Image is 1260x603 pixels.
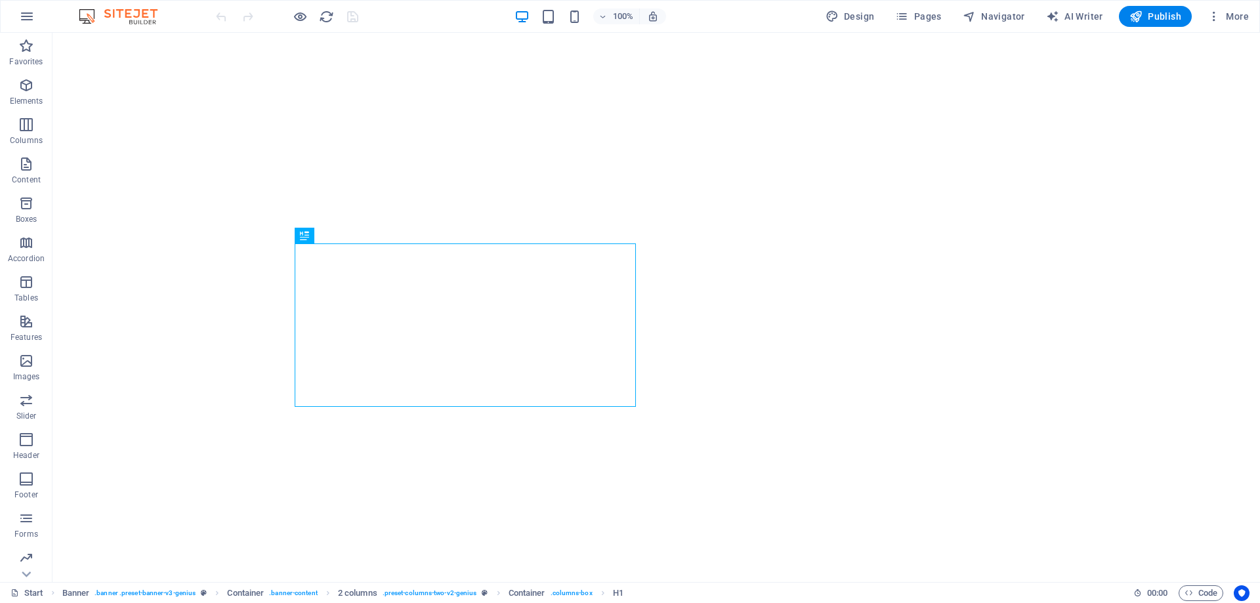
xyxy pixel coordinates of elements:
p: Favorites [9,56,43,67]
span: Click to select. Double-click to edit [613,585,623,601]
p: Forms [14,529,38,539]
div: Design (Ctrl+Alt+Y) [820,6,880,27]
p: Accordion [8,253,45,264]
span: Click to select. Double-click to edit [62,585,90,601]
span: More [1207,10,1249,23]
a: Click to cancel selection. Double-click to open Pages [10,585,43,601]
span: . banner-content [269,585,317,601]
i: This element is a customizable preset [482,589,488,596]
p: Images [13,371,40,382]
button: AI Writer [1041,6,1108,27]
span: . columns-box [551,585,593,601]
span: Click to select. Double-click to edit [338,585,377,601]
h6: Session time [1133,585,1168,601]
button: Design [820,6,880,27]
button: Navigator [957,6,1030,27]
p: Elements [10,96,43,106]
span: AI Writer [1046,10,1103,23]
p: Header [13,450,39,461]
span: : [1156,588,1158,598]
span: Code [1185,585,1217,601]
p: Slider [16,411,37,421]
button: Usercentrics [1234,585,1249,601]
p: Columns [10,135,43,146]
p: Tables [14,293,38,303]
i: This element is a customizable preset [201,589,207,596]
span: . preset-columns-two-v2-genius [383,585,477,601]
p: Content [12,175,41,185]
button: reload [318,9,334,24]
span: Click to select. Double-click to edit [227,585,264,601]
button: 100% [593,9,640,24]
span: Pages [895,10,941,23]
button: Publish [1119,6,1192,27]
button: More [1202,6,1254,27]
p: Boxes [16,214,37,224]
i: Reload page [319,9,334,24]
p: Features [10,332,42,343]
nav: breadcrumb [62,585,623,601]
i: On resize automatically adjust zoom level to fit chosen device. [647,10,659,22]
h6: 100% [613,9,634,24]
span: Design [826,10,875,23]
span: . banner .preset-banner-v3-genius [94,585,196,601]
button: Click here to leave preview mode and continue editing [292,9,308,24]
span: 00 00 [1147,585,1167,601]
p: Footer [14,489,38,500]
button: Code [1179,585,1223,601]
img: Editor Logo [75,9,174,24]
span: Click to select. Double-click to edit [509,585,545,601]
span: Publish [1129,10,1181,23]
button: Pages [890,6,946,27]
span: Navigator [963,10,1025,23]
